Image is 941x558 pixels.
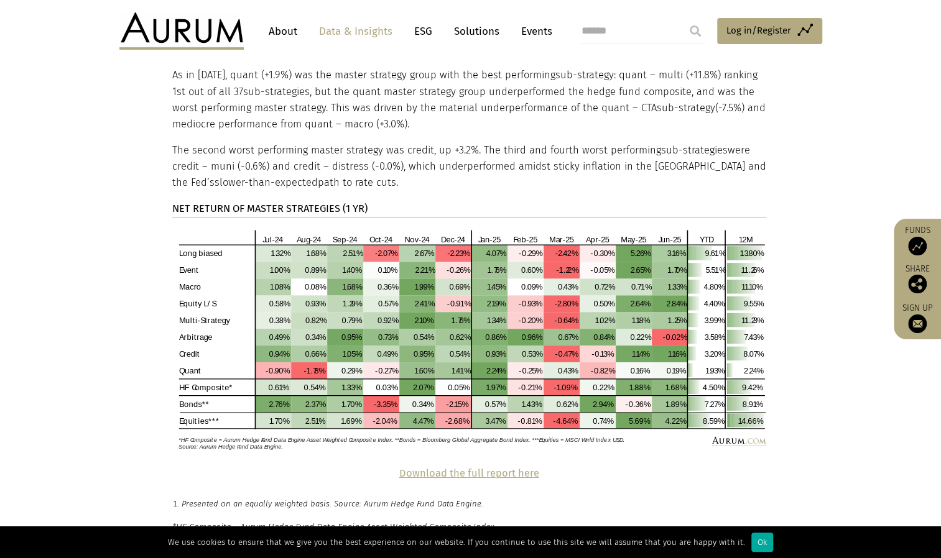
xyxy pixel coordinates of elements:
[908,314,927,333] img: Sign up to our newsletter
[182,499,483,508] em: Presented on an equally weighted basis. Source: Aurum Hedge Fund Data Engine.
[908,275,927,293] img: Share this post
[908,237,927,255] img: Access Funds
[657,102,715,114] span: sub-strategy
[661,144,728,156] span: sub-strategies
[399,467,539,479] a: Download the full report here
[751,533,773,552] div: Ok
[448,20,506,43] a: Solutions
[408,20,438,43] a: ESG
[243,86,310,98] span: sub-strategies
[717,18,822,44] a: Log in/Register
[726,23,791,38] span: Log in/Register
[555,69,614,81] span: sub-strategy
[900,303,935,333] a: Sign up
[900,225,935,255] a: Funds
[515,20,552,43] a: Events
[119,12,244,50] img: Aurum
[683,19,708,43] input: Submit
[900,265,935,293] div: Share
[172,67,766,133] p: As in [DATE], quant (+1.9%) was the master strategy group with the best performing : quant – mult...
[172,203,368,214] strong: NET RETURN OF MASTER STRATEGIES (1 YR)
[313,20,399,43] a: Data & Insights
[172,142,766,191] p: The second worst performing master strategy was credit, up +3.2%. The third and fourth worst perf...
[262,20,304,43] a: About
[215,176,318,188] span: slower-than-expected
